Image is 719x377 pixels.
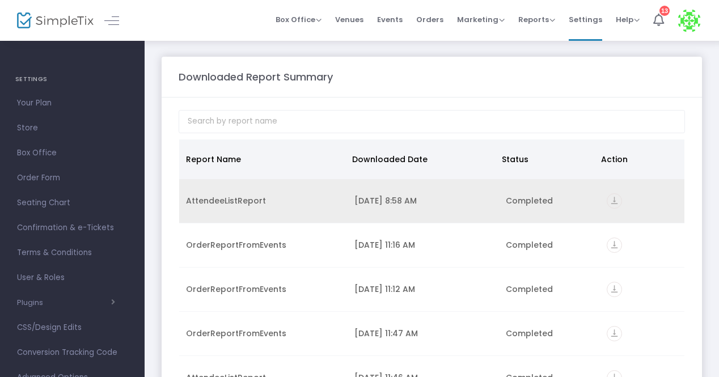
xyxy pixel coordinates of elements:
span: CSS/Design Edits [17,320,128,335]
div: OrderReportFromEvents [186,239,341,251]
input: Search by report name [179,110,685,133]
th: Status [495,139,595,179]
div: AttendeeListReport [186,195,341,206]
span: Orders [416,5,443,34]
span: Settings [569,5,602,34]
span: Store [17,121,128,135]
span: Marketing [457,14,505,25]
div: https://go.SimpleTix.com/jnkml [607,326,678,341]
div: https://go.SimpleTix.com/fxjqv [607,238,678,253]
div: Completed [506,328,593,339]
div: Completed [506,239,593,251]
span: Your Plan [17,96,128,111]
th: Report Name [179,139,345,179]
span: User & Roles [17,270,128,285]
div: https://go.SimpleTix.com/uo4ud [607,193,678,209]
div: 9/19/2025 8:58 AM [354,195,492,206]
div: 9/16/2025 11:12 AM [354,283,492,295]
span: Venues [335,5,363,34]
a: vertical_align_bottom [607,197,622,208]
div: Completed [506,195,593,206]
m-panel-title: Downloaded Report Summary [179,69,333,84]
span: Order Form [17,171,128,185]
div: OrderReportFromEvents [186,328,341,339]
a: vertical_align_bottom [607,329,622,341]
div: 9/16/2025 11:16 AM [354,239,492,251]
div: https://go.SimpleTix.com/xzzjb [607,282,678,297]
i: vertical_align_bottom [607,238,622,253]
th: Action [594,139,678,179]
span: Events [377,5,403,34]
i: vertical_align_bottom [607,282,622,297]
div: Completed [506,283,593,295]
button: Plugins [17,298,115,307]
h4: SETTINGS [15,68,129,91]
span: Help [616,14,640,25]
i: vertical_align_bottom [607,326,622,341]
a: vertical_align_bottom [607,241,622,252]
span: Box Office [17,146,128,160]
a: vertical_align_bottom [607,285,622,296]
span: Seating Chart [17,196,128,210]
i: vertical_align_bottom [607,193,622,209]
div: 9/9/2025 11:47 AM [354,328,492,339]
span: Confirmation & e-Tickets [17,221,128,235]
span: Conversion Tracking Code [17,345,128,360]
span: Terms & Conditions [17,245,128,260]
th: Downloaded Date [345,139,495,179]
div: 13 [659,6,670,16]
div: OrderReportFromEvents [186,283,341,295]
span: Box Office [276,14,322,25]
span: Reports [518,14,555,25]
